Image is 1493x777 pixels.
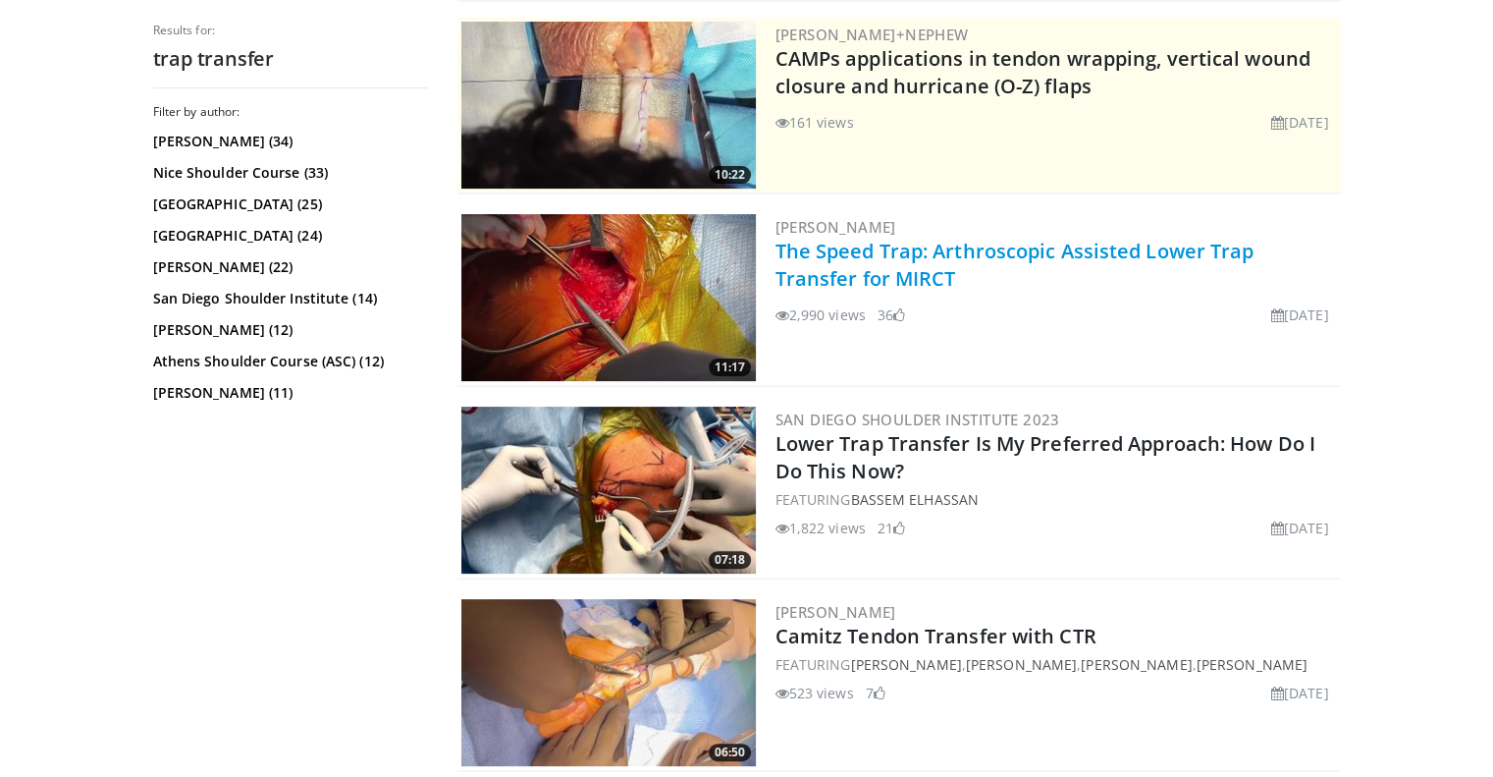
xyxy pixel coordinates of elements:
[775,112,854,133] li: 161 views
[461,22,756,189] img: 2677e140-ee51-4d40-a5f5-4f29f195cc19.300x170_q85_crop-smart_upscale.jpg
[153,163,423,183] a: Nice Shoulder Course (33)
[775,410,1060,429] a: San Diego Shoulder Institute 2023
[850,655,961,674] a: [PERSON_NAME]
[775,217,896,237] a: [PERSON_NAME]
[775,238,1254,292] a: The Speed Trap: Arthroscopic Assisted Lower Trap Transfer for MIRCT
[461,214,756,381] img: e1dcc764-509f-4386-8ebd-e003d3c0d97e.300x170_q85_crop-smart_upscale.jpg
[866,683,885,703] li: 7
[775,623,1096,649] a: Camitz Tendon Transfer with CTR
[153,23,428,38] p: Results for:
[775,602,896,622] a: [PERSON_NAME]
[153,46,428,72] h2: trap transfer
[850,490,979,509] a: Bassem Elhassan
[153,257,423,277] a: [PERSON_NAME] (22)
[461,407,756,574] a: 07:18
[878,305,905,325] li: 36
[775,45,1310,99] a: CAMPs applications in tendon wrapping, vertical wound closure and hurricane (O-Z) flaps
[153,104,428,120] h3: Filter by author:
[775,683,854,703] li: 523 views
[461,214,756,381] a: 11:17
[461,599,756,766] a: 06:50
[153,289,423,308] a: San Diego Shoulder Institute (14)
[1271,518,1329,538] li: [DATE]
[775,654,1337,675] div: FEATURING , , ,
[775,25,969,44] a: [PERSON_NAME]+Nephew
[1271,683,1329,703] li: [DATE]
[153,132,423,151] a: [PERSON_NAME] (34)
[709,166,751,184] span: 10:22
[153,352,423,371] a: Athens Shoulder Course (ASC) (12)
[153,226,423,246] a: [GEOGRAPHIC_DATA] (24)
[775,489,1337,510] div: FEATURING
[709,359,751,376] span: 11:17
[153,320,423,340] a: [PERSON_NAME] (12)
[775,430,1315,484] a: Lower Trap Transfer Is My Preferred Approach: How Do I Do This Now?
[461,407,756,574] img: e8be780d-bf4b-4d33-af0a-f1b2ab80995f.300x170_q85_crop-smart_upscale.jpg
[1197,655,1307,674] a: [PERSON_NAME]
[775,518,866,538] li: 1,822 views
[775,305,866,325] li: 2,990 views
[153,383,423,403] a: [PERSON_NAME] (11)
[709,744,751,761] span: 06:50
[1081,655,1192,674] a: [PERSON_NAME]
[461,599,756,766] img: b3af8503-3011-49c3-8fdc-27a8d1a77a0b.300x170_q85_crop-smart_upscale.jpg
[1271,112,1329,133] li: [DATE]
[153,194,423,214] a: [GEOGRAPHIC_DATA] (25)
[461,22,756,189] a: 10:22
[878,518,905,538] li: 21
[966,655,1077,674] a: [PERSON_NAME]
[1271,305,1329,325] li: [DATE]
[709,551,751,569] span: 07:18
